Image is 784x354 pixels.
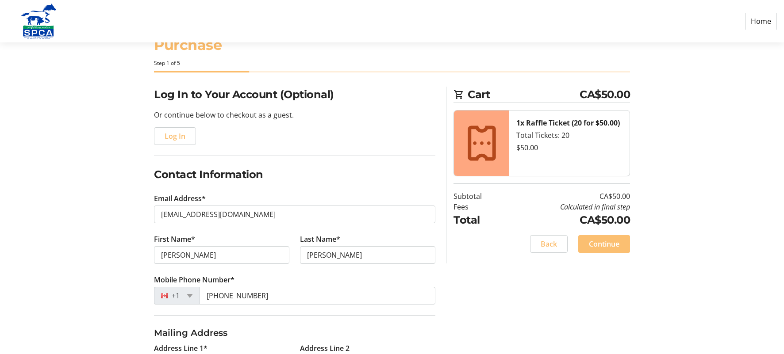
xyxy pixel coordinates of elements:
[516,118,620,128] strong: 1x Raffle Ticket (20 for $50.00)
[154,234,195,244] label: First Name*
[154,274,234,285] label: Mobile Phone Number*
[468,87,580,103] span: Cart
[154,127,196,145] button: Log In
[154,87,435,103] h2: Log In to Your Account (Optional)
[300,234,340,244] label: Last Name*
[580,87,630,103] span: CA$50.00
[154,167,435,183] h2: Contact Information
[453,191,504,202] td: Subtotal
[7,4,70,39] img: Alberta SPCA's Logo
[154,193,206,204] label: Email Address*
[516,142,623,153] div: $50.00
[578,235,630,253] button: Continue
[154,326,435,339] h3: Mailing Address
[453,202,504,212] td: Fees
[745,13,777,30] a: Home
[530,235,568,253] button: Back
[154,59,630,67] div: Step 1 of 5
[453,212,504,228] td: Total
[300,343,350,354] label: Address Line 2
[589,239,619,249] span: Continue
[504,212,630,228] td: CA$50.00
[154,34,630,56] h1: Purchase
[165,131,185,141] span: Log In
[154,343,208,354] label: Address Line 1*
[504,191,630,202] td: CA$50.00
[504,202,630,212] td: Calculated in final step
[154,110,435,120] p: Or continue below to checkout as a guest.
[200,287,435,305] input: (506) 234-5678
[516,130,623,141] div: Total Tickets: 20
[541,239,557,249] span: Back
